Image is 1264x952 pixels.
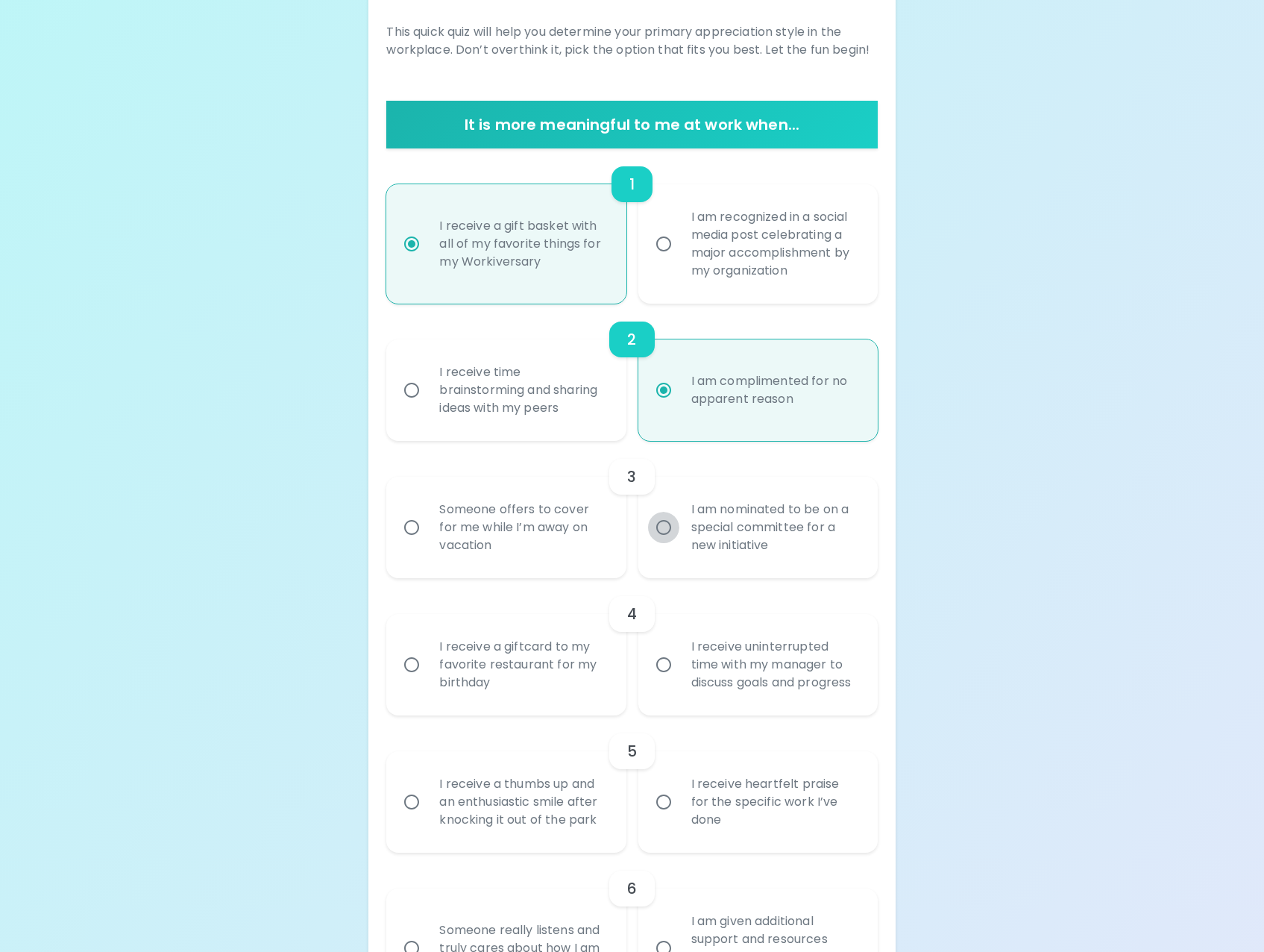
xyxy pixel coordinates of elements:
div: Someone offers to cover for me while I’m away on vacation [427,483,617,572]
div: I receive heartfelt praise for the specific work I’ve done [679,757,870,847]
div: I am nominated to be on a special committee for a new initiative [679,483,870,572]
div: choice-group-check [386,148,877,304]
h6: 1 [629,172,635,196]
div: choice-group-check [386,441,877,578]
div: I receive time brainstorming and sharing ideas with my peers [427,345,617,435]
div: I receive a gift basket with all of my favorite things for my Workiversary [427,199,617,289]
div: I am recognized in a social media post celebrating a major accomplishment by my organization [679,190,870,298]
h6: 5 [627,739,637,763]
div: choice-group-check [386,715,877,853]
h6: 2 [627,328,636,351]
h6: It is more meaningful to me at work when... [392,113,871,137]
div: I receive uninterrupted time with my manager to discuss goals and progress [679,620,870,710]
div: choice-group-check [386,578,877,715]
div: I receive a thumbs up and an enthusiastic smile after knocking it out of the park [427,757,617,847]
div: choice-group-check [386,304,877,441]
div: I am complimented for no apparent reason [679,354,870,426]
div: I receive a giftcard to my favorite restaurant for my birthday [427,620,617,710]
h6: 6 [627,877,637,901]
h6: 3 [627,465,636,489]
h6: 4 [627,602,637,626]
p: This quick quiz will help you determine your primary appreciation style in the workplace. Don’t o... [386,23,877,59]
